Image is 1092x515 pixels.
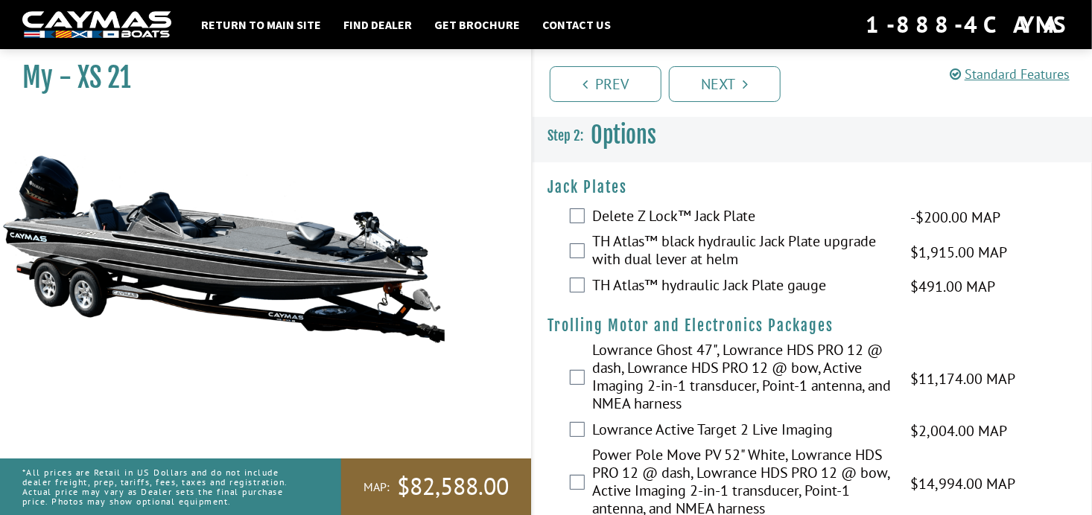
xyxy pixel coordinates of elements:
[397,471,509,502] span: $82,588.00
[427,15,527,34] a: Get Brochure
[547,178,1077,196] h4: Jack Plates
[669,66,781,102] a: Next
[866,8,1070,41] div: 1-888-4CAYMAS
[592,232,892,272] label: TH Atlas™ black hydraulic Jack Plate upgrade with dual lever at helm
[911,241,1008,263] span: $1,915.00 MAP
[547,316,1077,335] h4: Trolling Motor and Electronics Packages
[364,479,390,495] span: MAP:
[546,64,1092,102] ul: Pagination
[336,15,419,34] a: Find Dealer
[911,473,1016,495] span: $14,994.00 MAP
[533,108,1092,163] h3: Options
[592,341,892,416] label: Lowrance Ghost 47", Lowrance HDS PRO 12 @ dash, Lowrance HDS PRO 12 @ bow, Active Imaging 2-in-1 ...
[592,276,892,298] label: TH Atlas™ hydraulic Jack Plate gauge
[911,275,996,298] span: $491.00 MAP
[592,420,892,442] label: Lowrance Active Target 2 Live Imaging
[950,65,1070,83] a: Standard Features
[341,458,531,515] a: MAP:$82,588.00
[22,460,308,514] p: *All prices are Retail in US Dollars and do not include dealer freight, prep, tariffs, fees, taxe...
[911,420,1008,442] span: $2,004.00 MAP
[592,207,892,228] label: Delete Z Lock™ Jack Plate
[194,15,328,34] a: Return to main site
[22,61,494,95] h1: My - XS 21
[911,368,1016,390] span: $11,174.00 MAP
[550,66,661,102] a: Prev
[22,11,171,39] img: white-logo-c9c8dbefe5ff5ceceb0f0178aa75bf4bb51f6bca0971e226c86eb53dfe498488.png
[535,15,618,34] a: Contact Us
[911,206,1001,228] span: -$200.00 MAP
